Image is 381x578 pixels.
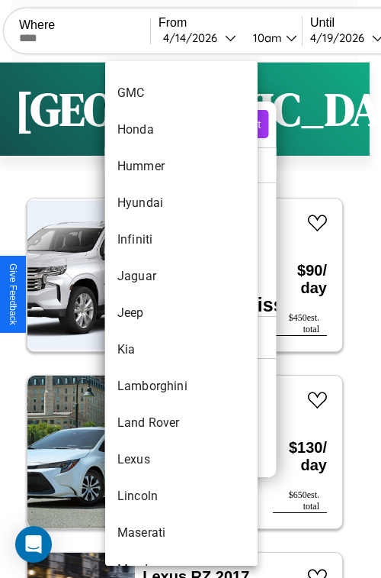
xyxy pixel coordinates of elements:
li: Jeep [105,295,258,331]
li: Lamborghini [105,368,258,405]
li: Lexus [105,441,258,478]
div: Give Feedback [8,263,18,325]
li: Kia [105,331,258,368]
li: Land Rover [105,405,258,441]
li: Hummer [105,148,258,185]
li: Honda [105,111,258,148]
li: Jaguar [105,258,258,295]
div: Open Intercom Messenger [15,526,52,563]
li: Lincoln [105,478,258,515]
li: Maserati [105,515,258,551]
li: GMC [105,75,258,111]
li: Hyundai [105,185,258,221]
li: Infiniti [105,221,258,258]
